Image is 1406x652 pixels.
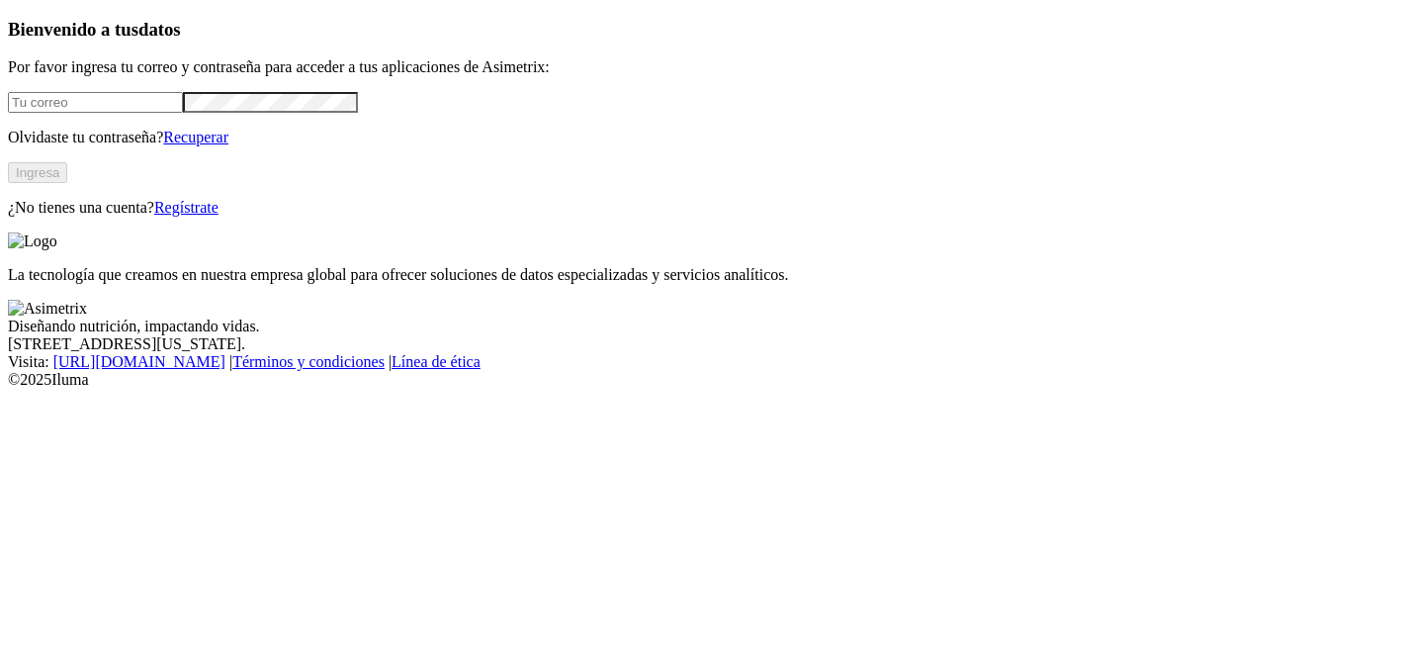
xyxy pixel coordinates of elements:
[154,199,219,216] a: Regístrate
[8,318,1398,335] div: Diseñando nutrición, impactando vidas.
[8,199,1398,217] p: ¿No tienes una cuenta?
[232,353,385,370] a: Términos y condiciones
[8,162,67,183] button: Ingresa
[8,300,87,318] img: Asimetrix
[8,266,1398,284] p: La tecnología que creamos en nuestra empresa global para ofrecer soluciones de datos especializad...
[53,353,225,370] a: [URL][DOMAIN_NAME]
[392,353,481,370] a: Línea de ética
[8,353,1398,371] div: Visita : | |
[8,19,1398,41] h3: Bienvenido a tus
[138,19,181,40] span: datos
[8,92,183,113] input: Tu correo
[8,371,1398,389] div: © 2025 Iluma
[8,233,57,250] img: Logo
[163,129,228,145] a: Recuperar
[8,335,1398,353] div: [STREET_ADDRESS][US_STATE].
[8,58,1398,76] p: Por favor ingresa tu correo y contraseña para acceder a tus aplicaciones de Asimetrix:
[8,129,1398,146] p: Olvidaste tu contraseña?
